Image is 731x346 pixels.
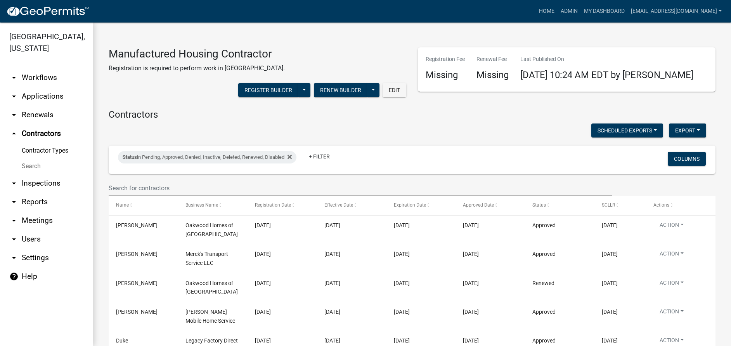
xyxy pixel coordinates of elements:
[532,202,546,208] span: Status
[383,83,406,97] button: Edit
[185,280,238,295] span: Oakwood Homes of Greenwood
[653,308,690,319] button: Action
[185,202,218,208] span: Business Name
[602,251,618,257] span: 06/30/2026
[394,337,410,344] span: 06/30/2026
[303,150,336,163] a: + Filter
[109,64,285,73] p: Registration is required to perform work in [GEOGRAPHIC_DATA].
[532,222,556,228] span: Approved
[185,309,235,324] span: Mills Mobile Home Service
[591,123,663,137] button: Scheduled Exports
[324,280,340,286] span: 06/03/2025
[520,70,693,80] span: [DATE] 10:24 AM EDT by [PERSON_NAME]
[394,280,410,286] span: 06/30/2025
[116,251,158,257] span: William Merck
[324,337,340,344] span: 05/21/2025
[653,250,690,261] button: Action
[394,251,410,257] span: 06/30/2026
[255,202,291,208] span: Registration Date
[394,202,426,208] span: Expiration Date
[314,83,367,97] button: Renew Builder
[456,196,525,215] datatable-header-cell: Approved Date
[324,309,340,315] span: 05/27/2025
[9,272,19,281] i: help
[520,55,693,63] p: Last Published On
[476,55,509,63] p: Renewal Fee
[123,154,137,160] span: Status
[536,4,558,19] a: Home
[602,309,618,315] span: 06/30/2026
[602,280,618,286] span: 06/30/2026
[594,196,646,215] datatable-header-cell: SCLLR
[9,129,19,138] i: arrow_drop_up
[646,196,715,215] datatable-header-cell: Actions
[255,280,271,286] span: 06/03/2025
[255,251,271,257] span: 06/05/2025
[602,222,618,228] span: 06/30/2026
[9,73,19,82] i: arrow_drop_down
[558,4,581,19] a: Admin
[116,309,158,315] span: Anthony Mills
[463,280,479,286] span: 06/03/2025
[653,279,690,290] button: Action
[463,309,479,315] span: 05/27/2025
[463,202,494,208] span: Approved Date
[581,4,628,19] a: My Dashboard
[9,253,19,263] i: arrow_drop_down
[386,196,456,215] datatable-header-cell: Expiration Date
[653,202,669,208] span: Actions
[463,222,479,228] span: 08/04/2025
[324,251,340,257] span: 06/05/2025
[9,179,19,188] i: arrow_drop_down
[255,337,271,344] span: 05/21/2025
[255,309,271,315] span: 05/27/2025
[532,280,554,286] span: Renewed
[602,337,618,344] span: 06/30/2026
[394,222,410,228] span: 06/30/2026
[394,309,410,315] span: 06/30/2026
[116,222,158,228] span: Brandon Davis
[426,55,465,63] p: Registration Fee
[463,337,479,344] span: 05/21/2025
[9,92,19,101] i: arrow_drop_down
[532,251,556,257] span: Approved
[9,235,19,244] i: arrow_drop_down
[116,202,129,208] span: Name
[9,216,19,225] i: arrow_drop_down
[669,123,706,137] button: Export
[178,196,248,215] datatable-header-cell: Business Name
[426,70,465,81] h4: Missing
[525,196,594,215] datatable-header-cell: Status
[109,180,612,196] input: Search for contractors
[109,196,178,215] datatable-header-cell: Name
[185,251,228,266] span: Merck's Transport Service LLC
[463,251,479,257] span: 06/05/2025
[118,151,296,163] div: in Pending, Approved, Denied, Inactive, Deleted, Renewed, Disabled
[324,202,353,208] span: Effective Date
[9,197,19,207] i: arrow_drop_down
[668,152,706,166] button: Columns
[109,47,285,61] h3: Manufactured Housing Contractor
[476,70,509,81] h4: Missing
[532,309,556,315] span: Approved
[109,109,715,120] h4: Contractors
[255,222,271,228] span: 07/30/2025
[116,280,158,286] span: Brandon Davis
[185,222,238,237] span: Oakwood Homes of Greenwood
[248,196,317,215] datatable-header-cell: Registration Date
[324,222,340,228] span: 08/04/2025
[602,202,615,208] span: SCLLR
[653,221,690,232] button: Action
[238,83,298,97] button: Register Builder
[9,110,19,120] i: arrow_drop_down
[317,196,386,215] datatable-header-cell: Effective Date
[628,4,725,19] a: [EMAIL_ADDRESS][DOMAIN_NAME]
[532,337,556,344] span: Approved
